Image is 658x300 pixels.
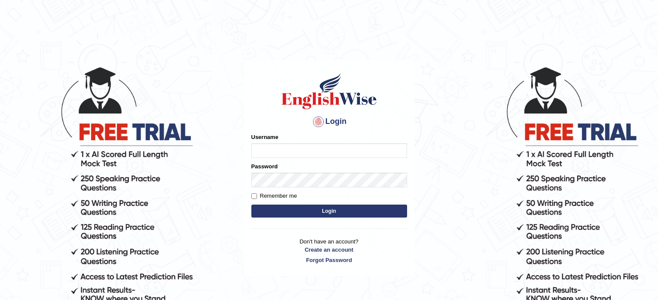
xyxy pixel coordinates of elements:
label: Username [251,133,279,141]
h4: Login [251,115,407,129]
label: Password [251,162,278,171]
a: Forgot Password [251,256,407,264]
button: Login [251,205,407,218]
label: Remember me [251,192,297,200]
a: Create an account [251,246,407,254]
input: Remember me [251,193,257,199]
img: Logo of English Wise sign in for intelligent practice with AI [280,72,379,111]
p: Don't have an account? [251,237,407,264]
